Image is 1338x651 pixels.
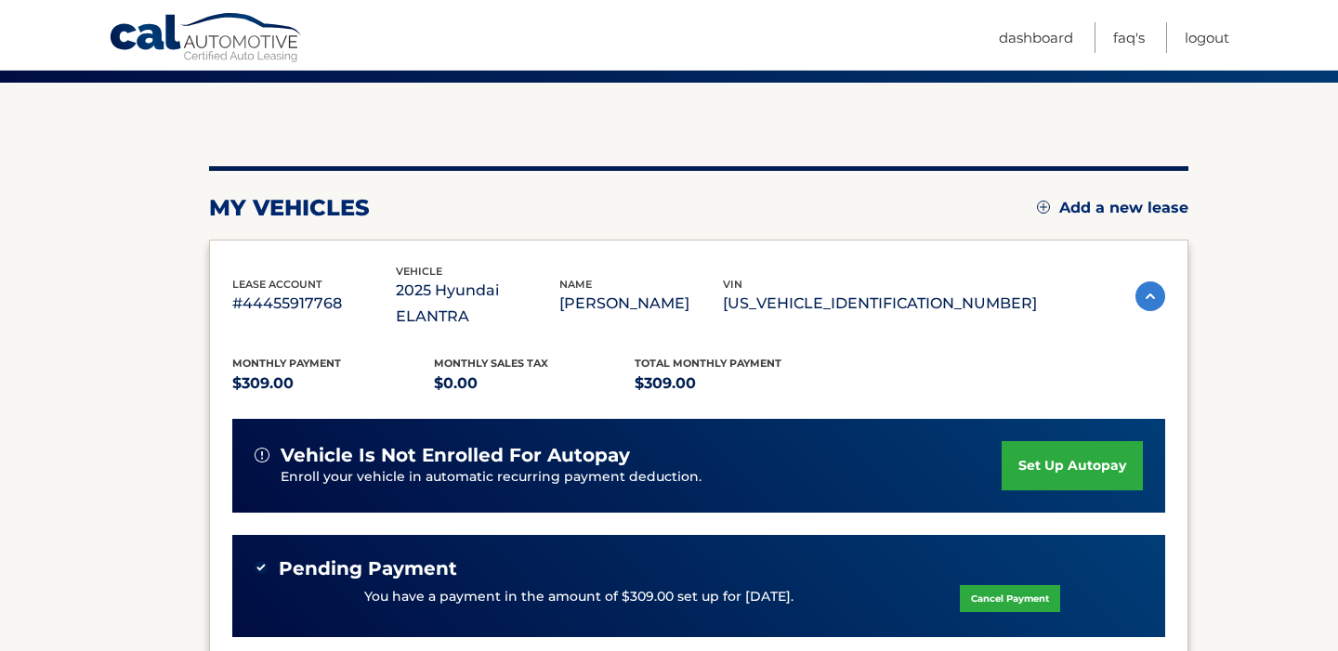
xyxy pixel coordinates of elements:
[434,357,548,370] span: Monthly sales Tax
[281,467,1002,488] p: Enroll your vehicle in automatic recurring payment deduction.
[434,371,636,397] p: $0.00
[999,22,1073,53] a: Dashboard
[232,291,396,317] p: #44455917768
[255,448,269,462] img: alert-white.svg
[281,444,630,467] span: vehicle is not enrolled for autopay
[1185,22,1229,53] a: Logout
[635,371,836,397] p: $309.00
[1037,199,1188,217] a: Add a new lease
[232,371,434,397] p: $309.00
[396,278,559,330] p: 2025 Hyundai ELANTRA
[1002,441,1143,490] a: set up autopay
[635,357,781,370] span: Total Monthly Payment
[723,291,1037,317] p: [US_VEHICLE_IDENTIFICATION_NUMBER]
[1135,281,1165,311] img: accordion-active.svg
[109,12,304,66] a: Cal Automotive
[279,557,457,580] span: Pending Payment
[559,278,592,291] span: name
[396,265,442,278] span: vehicle
[209,194,370,222] h2: my vehicles
[232,357,341,370] span: Monthly Payment
[255,561,268,574] img: check-green.svg
[1113,22,1145,53] a: FAQ's
[723,278,742,291] span: vin
[232,278,322,291] span: lease account
[559,291,723,317] p: [PERSON_NAME]
[364,587,794,607] p: You have a payment in the amount of $309.00 set up for [DATE].
[1037,201,1050,214] img: add.svg
[960,585,1060,612] a: Cancel Payment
